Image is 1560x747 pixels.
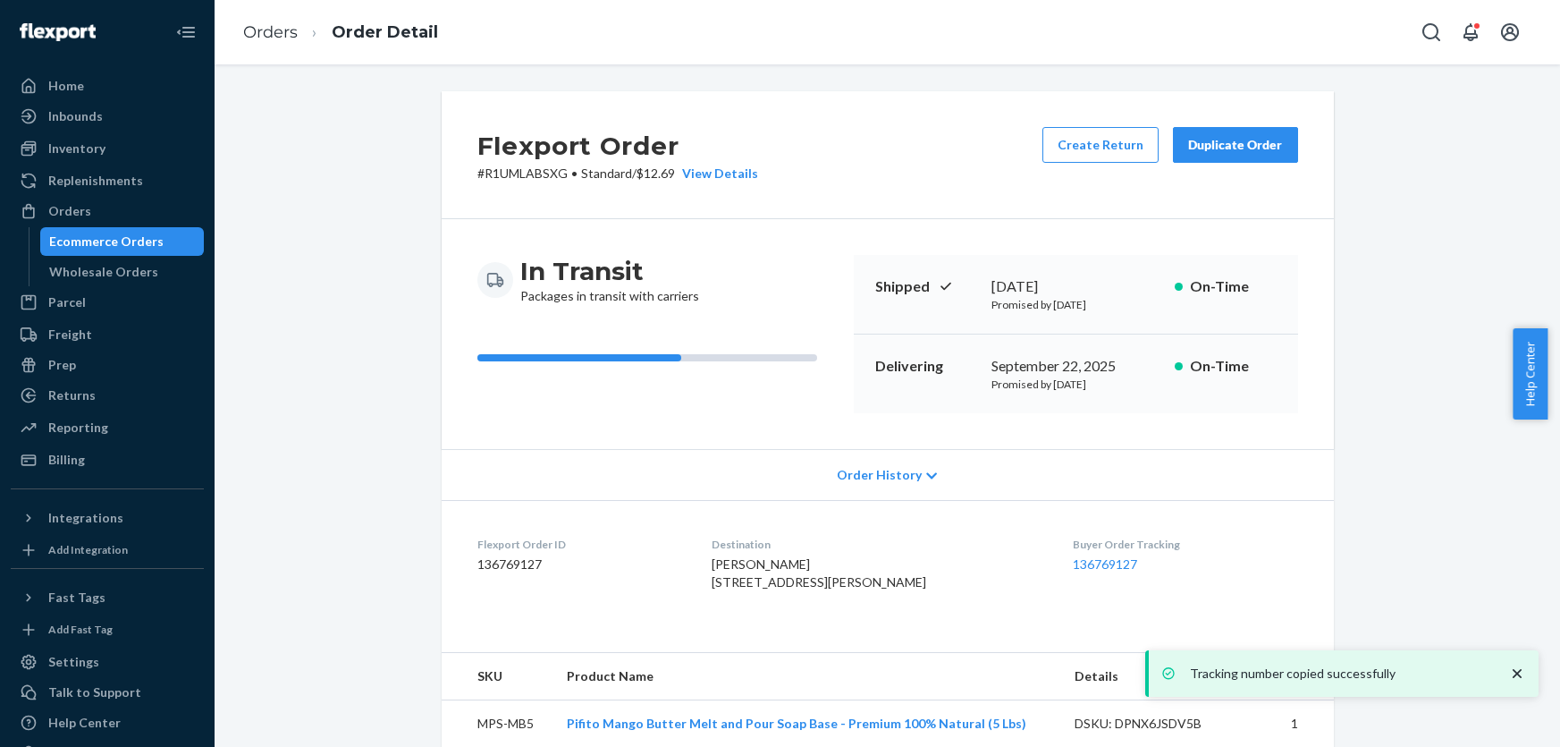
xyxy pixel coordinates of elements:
[1513,328,1547,420] button: Help Center
[1173,127,1298,163] button: Duplicate Order
[1190,276,1277,297] p: On-Time
[48,172,143,190] div: Replenishments
[1073,537,1298,552] dt: Buyer Order Tracking
[48,202,91,220] div: Orders
[712,556,926,590] span: [PERSON_NAME] [STREET_ADDRESS][PERSON_NAME]
[1453,14,1488,50] button: Open notifications
[48,293,86,311] div: Parcel
[991,297,1160,312] p: Promised by [DATE]
[48,622,113,637] div: Add Fast Tag
[11,709,204,737] a: Help Center
[11,197,204,225] a: Orders
[11,288,204,317] a: Parcel
[1042,127,1159,163] button: Create Return
[875,276,977,297] p: Shipped
[49,233,164,250] div: Ecommerce Orders
[40,258,205,286] a: Wholesale Orders
[552,653,1061,700] th: Product Name
[1188,136,1283,154] div: Duplicate Order
[11,72,204,100] a: Home
[48,653,99,671] div: Settings
[48,589,105,607] div: Fast Tags
[48,356,76,374] div: Prep
[1413,14,1449,50] button: Open Search Box
[442,653,552,700] th: SKU
[1190,356,1277,377] p: On-Time
[571,166,578,181] span: •
[11,446,204,474] a: Billing
[11,351,204,379] a: Prep
[20,23,96,41] img: Flexport logo
[11,413,204,442] a: Reporting
[520,255,699,287] h3: In Transit
[11,539,204,561] a: Add Integration
[1508,665,1526,683] svg: close toast
[48,77,84,95] div: Home
[49,263,158,281] div: Wholesale Orders
[11,504,204,532] button: Integrations
[11,381,204,410] a: Returns
[11,102,204,131] a: Inbounds
[11,648,204,676] a: Settings
[11,134,204,163] a: Inventory
[11,619,204,641] a: Add Fast Tag
[477,127,758,165] h2: Flexport Order
[11,678,204,707] a: Talk to Support
[991,377,1160,392] p: Promised by [DATE]
[477,537,684,552] dt: Flexport Order ID
[11,320,204,349] a: Freight
[48,542,128,557] div: Add Integration
[1190,665,1490,683] p: Tracking number copied successfully
[991,356,1160,377] div: September 22, 2025
[1492,14,1528,50] button: Open account menu
[1075,715,1243,733] div: DSKU: DPNX6JSDV5B
[48,107,103,125] div: Inbounds
[875,356,977,377] p: Delivering
[48,140,105,157] div: Inventory
[675,165,758,183] button: View Details
[520,255,699,305] div: Packages in transit with carriers
[48,683,141,701] div: Talk to Support
[11,583,204,612] button: Fast Tags
[40,227,205,256] a: Ecommerce Orders
[11,166,204,195] a: Replenishments
[229,6,452,59] ol: breadcrumbs
[477,165,758,183] p: # R1UMLABSXG / $12.69
[48,451,85,469] div: Billing
[48,419,108,437] div: Reporting
[48,714,121,732] div: Help Center
[48,326,92,344] div: Freight
[991,276,1160,297] div: [DATE]
[1073,556,1137,572] a: 136769127
[712,537,1044,552] dt: Destination
[581,166,632,181] span: Standard
[48,386,96,404] div: Returns
[243,22,298,42] a: Orders
[332,22,438,42] a: Order Detail
[48,509,123,527] div: Integrations
[477,556,684,573] dd: 136769127
[168,14,204,50] button: Close Navigation
[567,716,1026,731] a: Pifito Mango Butter Melt and Pour Soap Base - Premium 100% Natural (5 Lbs)
[1060,653,1257,700] th: Details
[837,466,922,484] span: Order History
